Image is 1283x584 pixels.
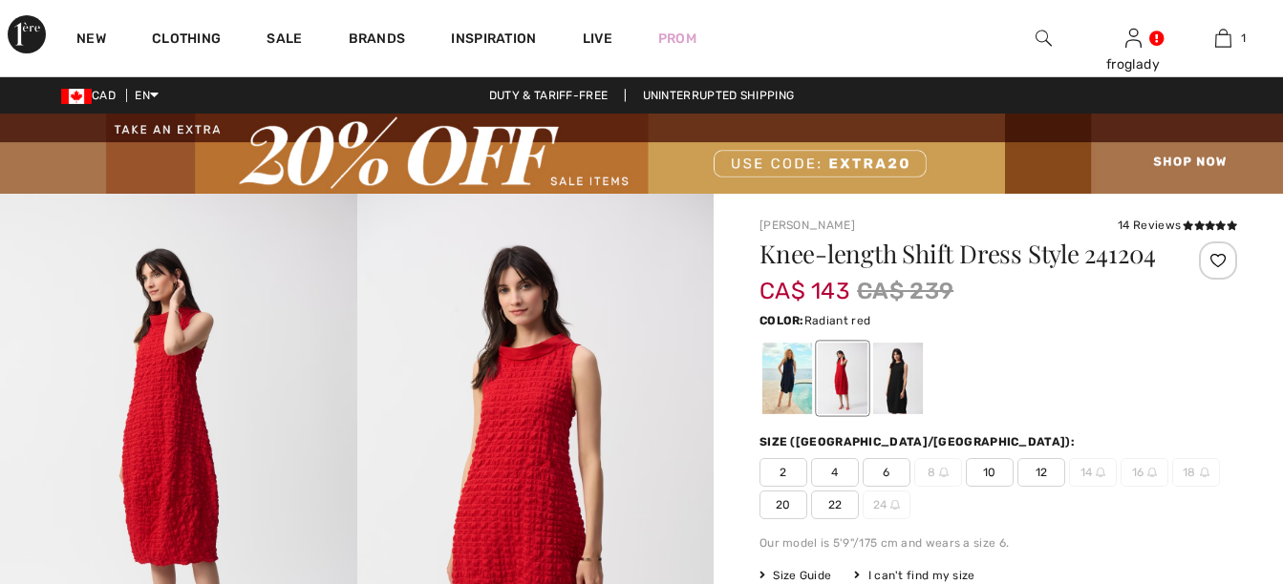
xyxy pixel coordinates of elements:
span: EN [135,89,159,102]
span: 20 [759,490,807,519]
span: 12 [1017,458,1065,487]
span: 2 [759,458,807,487]
span: 16 [1121,458,1168,487]
span: Color: [759,314,804,327]
img: ring-m.svg [1147,468,1157,477]
a: Sale [267,31,302,51]
span: CAD [61,89,123,102]
span: 1 [1241,30,1246,47]
span: Size Guide [759,567,831,584]
div: Black [873,343,923,414]
span: 14 [1069,458,1117,487]
img: My Bag [1215,27,1231,50]
a: Prom [658,29,696,49]
img: ring-m.svg [1096,468,1105,477]
img: ring-m.svg [939,468,949,477]
div: Radiant red [818,343,867,414]
span: CA$ 239 [857,274,953,308]
div: Our model is 5'9"/175 cm and wears a size 6. [759,534,1237,552]
span: Radiant red [804,314,870,327]
span: 10 [966,458,1014,487]
div: froglady [1089,54,1177,74]
img: search the website [1036,27,1052,50]
div: Size ([GEOGRAPHIC_DATA]/[GEOGRAPHIC_DATA]): [759,433,1079,450]
img: 1ère Avenue [8,15,46,53]
a: [PERSON_NAME] [759,219,855,232]
a: Brands [349,31,406,51]
span: 8 [914,458,962,487]
span: 24 [863,490,910,519]
img: Canadian Dollar [61,89,92,104]
div: 14 Reviews [1118,217,1237,234]
a: Clothing [152,31,221,51]
a: New [76,31,106,51]
h1: Knee-length Shift Dress Style 241204 [759,241,1158,266]
a: Live [583,29,612,49]
span: Inspiration [451,31,536,51]
span: CA$ 143 [759,259,849,304]
div: Midnight Blue [762,343,812,414]
span: 22 [811,490,859,519]
div: I can't find my size [854,567,974,584]
span: 6 [863,458,910,487]
span: 4 [811,458,859,487]
img: My Info [1125,27,1142,50]
a: Sign In [1125,29,1142,47]
img: ring-m.svg [890,500,900,510]
a: 1 [1179,27,1267,50]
